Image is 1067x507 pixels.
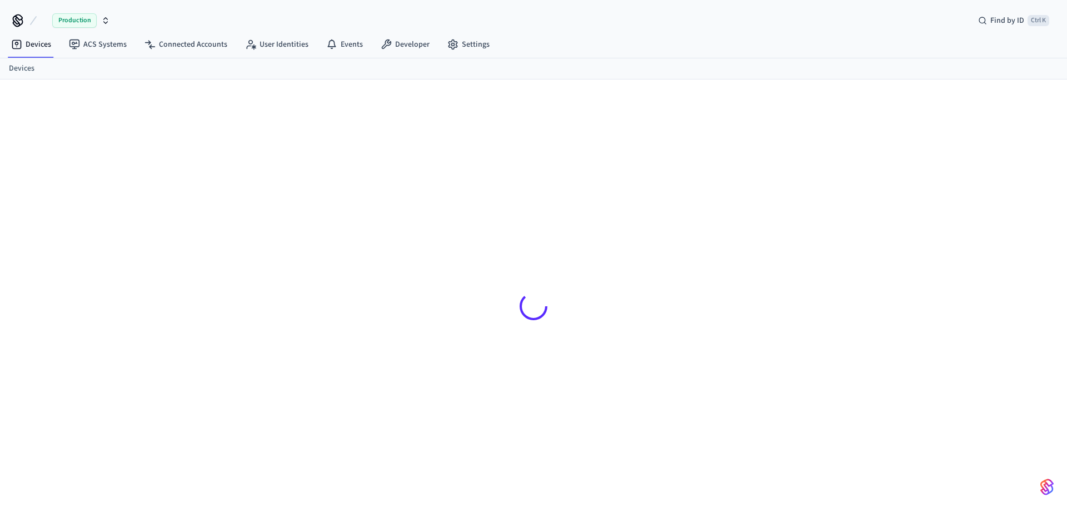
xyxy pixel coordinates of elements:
span: Production [52,13,97,28]
a: Devices [9,63,34,74]
a: Settings [438,34,498,54]
a: ACS Systems [60,34,136,54]
a: Events [317,34,372,54]
span: Ctrl K [1028,15,1049,26]
a: Developer [372,34,438,54]
img: SeamLogoGradient.69752ec5.svg [1040,478,1054,496]
div: Find by IDCtrl K [969,11,1058,31]
a: Devices [2,34,60,54]
span: Find by ID [990,15,1024,26]
a: User Identities [236,34,317,54]
a: Connected Accounts [136,34,236,54]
